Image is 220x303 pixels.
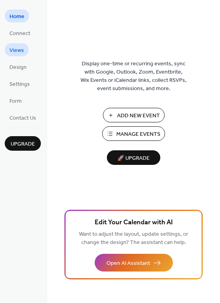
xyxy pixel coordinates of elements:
a: Connect [5,26,35,39]
span: Connect [9,30,30,38]
span: Add New Event [117,112,160,120]
button: Add New Event [103,108,165,122]
span: Edit Your Calendar with AI [95,217,173,228]
span: Home [9,13,24,21]
span: Want to adjust the layout, update settings, or change the design? The assistant can help. [79,229,188,248]
span: Contact Us [9,114,36,122]
span: Form [9,97,22,105]
span: Settings [9,80,30,89]
button: Open AI Assistant [95,254,173,272]
span: Display one-time or recurring events, sync with Google, Outlook, Zoom, Eventbrite, Wix Events or ... [81,60,187,93]
button: Upgrade [5,136,41,151]
a: Form [5,94,26,107]
span: Design [9,63,27,72]
a: Views [5,43,29,56]
span: Open AI Assistant [106,259,150,268]
span: 🚀 Upgrade [112,153,156,164]
span: Manage Events [116,130,160,139]
a: Home [5,9,29,22]
span: Views [9,46,24,55]
button: Manage Events [102,126,165,141]
a: Settings [5,77,35,90]
a: Design [5,60,31,73]
span: Upgrade [11,140,35,148]
a: Contact Us [5,111,41,124]
button: 🚀 Upgrade [107,150,160,165]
